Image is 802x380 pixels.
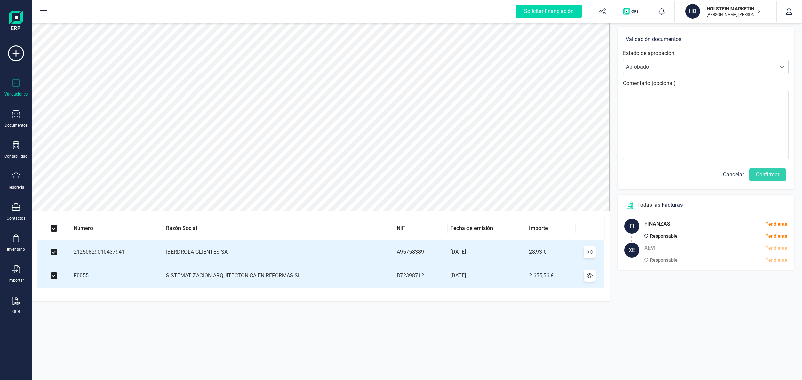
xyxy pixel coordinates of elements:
th: Fecha de emisión [448,217,526,240]
div: FI [624,219,639,234]
div: Pendiente [765,221,787,228]
p: Todas las [637,201,683,209]
p: [PERSON_NAME] [PERSON_NAME] [707,12,760,17]
p: Responsable [650,232,678,240]
div: Validaciones [4,91,28,97]
td: IBERDROLA CLIENTES SA [163,240,394,264]
div: XE [624,243,639,258]
span: Aprobado [623,60,776,74]
button: Confirmar [749,168,786,181]
div: Documentos [5,123,28,128]
button: Logo de OPS [619,1,645,22]
button: Solicitar financiación [508,1,590,22]
div: Pendiente [765,245,787,252]
div: HO [685,4,700,19]
div: Inventario [7,247,25,252]
td: 2.655,56 € [526,264,576,288]
td: F0055 [71,264,163,288]
div: Pendiente [717,257,787,264]
div: Contactos [7,216,25,221]
p: Responsable [650,256,678,264]
div: Tesorería [8,185,24,190]
span: Cancelar [723,171,744,179]
th: NIF [394,217,448,240]
th: Importe [526,217,576,240]
td: [DATE] [448,264,526,288]
label: Estado de aprobación [623,49,674,57]
div: Pendiente [717,233,787,240]
h6: Validación documentos [626,35,786,44]
td: B72398712 [394,264,448,288]
div: OCR [12,309,20,314]
img: Logo Finanedi [9,11,23,32]
td: 21250829010437941 [71,240,163,264]
img: Logo de OPS [623,8,641,15]
h5: FINANZAS [644,219,670,229]
div: Solicitar financiación [516,5,582,18]
div: Contabilidad [4,154,28,159]
button: HOHOLSTEIN MARKETING SL[PERSON_NAME] [PERSON_NAME] [683,1,768,22]
span: Facturas [662,202,683,208]
td: 28,93 € [526,240,576,264]
label: Comentario (opcional) [623,79,676,87]
h5: XEVI [644,243,656,253]
div: Importar [8,278,24,283]
th: Número [71,217,163,240]
p: HOLSTEIN MARKETING SL [707,5,760,12]
td: A95758389 [394,240,448,264]
th: Razón Social [163,217,394,240]
td: SISTEMATIZACION ARQUITECTONICA EN REFORMAS SL [163,264,394,288]
td: [DATE] [448,240,526,264]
